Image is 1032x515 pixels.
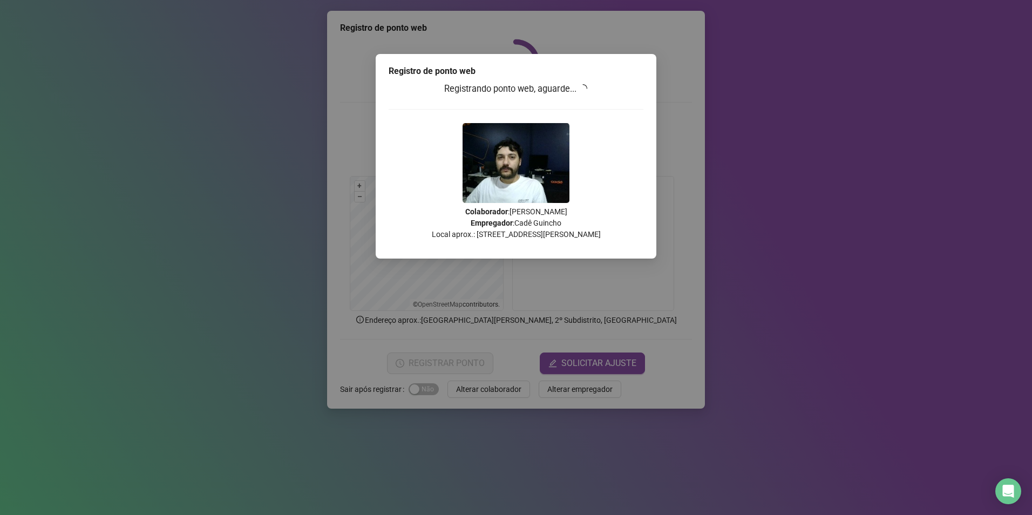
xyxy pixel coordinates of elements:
p: : [PERSON_NAME] : Cadê Guincho Local aprox.: [STREET_ADDRESS][PERSON_NAME] [389,206,643,240]
span: loading [578,83,588,93]
strong: Colaborador [465,207,508,216]
strong: Empregador [471,219,513,227]
img: 9k= [463,123,569,203]
div: Registro de ponto web [389,65,643,78]
h3: Registrando ponto web, aguarde... [389,82,643,96]
div: Open Intercom Messenger [995,478,1021,504]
